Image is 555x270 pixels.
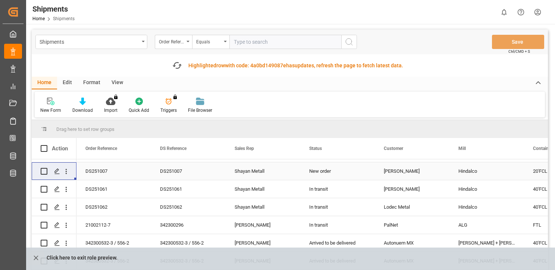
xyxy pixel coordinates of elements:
div: Action [52,145,68,152]
div: Edit [57,77,78,89]
div: ALG [449,216,524,234]
div: [PERSON_NAME] [375,180,449,198]
div: [PERSON_NAME] + [PERSON_NAME] [449,234,524,252]
div: New Form [40,107,61,114]
button: show 0 new notifications [496,4,512,21]
div: Press SPACE to select this row. [32,216,76,234]
div: DS251007 [76,162,151,180]
div: File Browser [188,107,212,114]
div: Autonuem MX [375,234,449,252]
div: DS251061 [76,180,151,198]
button: open menu [155,35,192,49]
div: Quick Add [129,107,149,114]
span: Ctrl/CMD + S [508,49,530,54]
div: Highlighted with code: updates, refresh the page to fetch latest data. [188,62,403,70]
div: Order Reference [159,37,184,45]
span: DS Reference [160,146,186,151]
div: Shayan Metall [226,162,300,180]
div: PalNet [375,216,449,234]
div: In transit [300,180,375,198]
div: Home [32,77,57,89]
div: Hindalco [449,198,524,216]
span: row [216,62,225,68]
div: Shayan Metall [226,180,300,198]
div: 21002112-7 [76,216,151,234]
div: Press SPACE to select this row. [32,180,76,198]
div: DS251007 [151,162,226,180]
div: Shayan Metall [226,198,300,216]
span: Status [309,146,322,151]
input: Type to search [229,35,341,49]
div: DS251061 [151,180,226,198]
div: Press SPACE to select this row. [32,234,76,252]
span: Customer [384,146,403,151]
div: In transit [300,198,375,216]
span: has [286,62,295,68]
a: Home [32,16,45,21]
button: open menu [35,35,147,49]
div: Press SPACE to select this row. [32,162,76,180]
button: Help Center [512,4,529,21]
div: Shipments [32,3,75,15]
div: New order [300,162,375,180]
div: [PERSON_NAME] [226,234,300,252]
span: Sales Rep [235,146,254,151]
button: search button [341,35,357,49]
span: Order Reference [85,146,117,151]
span: 4a0bd149087e [250,62,286,68]
div: Download [72,107,93,114]
div: 342300296 [151,216,226,234]
div: Arrived to be delivered [300,234,375,252]
div: Hindalco [449,180,524,198]
span: Drag here to set row groups [56,126,115,132]
div: Shipments [40,37,139,46]
button: close role preview [28,251,44,265]
div: 342300532-3 / 556-2 [151,234,226,252]
div: 342300532-3 / 556-2 [76,234,151,252]
div: Format [78,77,106,89]
div: [PERSON_NAME] [226,216,300,234]
div: [PERSON_NAME] [375,162,449,180]
span: Mill [458,146,466,151]
div: In transit [300,216,375,234]
div: Equals [196,37,222,45]
div: Press SPACE to select this row. [32,198,76,216]
p: Click here to exit role preview. [47,251,117,265]
button: open menu [192,35,229,49]
button: Save [492,35,544,49]
div: Hindalco [449,162,524,180]
div: DS251062 [76,198,151,216]
div: View [106,77,129,89]
div: Lodec Metal [375,198,449,216]
div: DS251062 [151,198,226,216]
